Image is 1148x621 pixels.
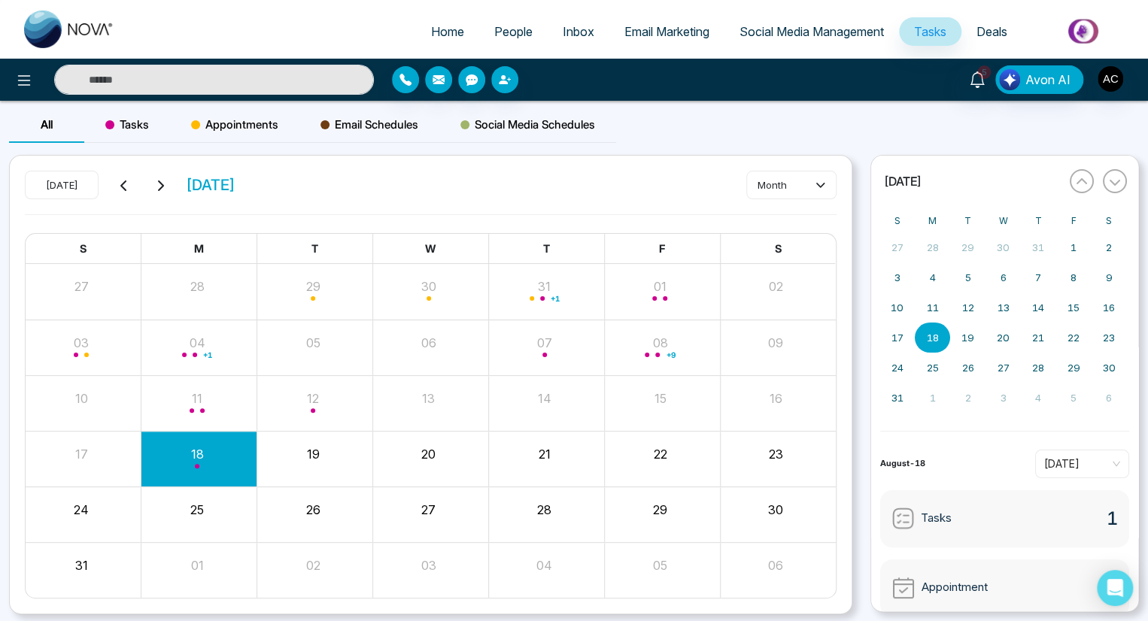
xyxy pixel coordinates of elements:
[1098,66,1123,92] img: User Avatar
[915,232,950,262] button: July 28, 2025
[105,116,149,134] span: Tasks
[1032,301,1044,314] abbr: August 14, 2025
[24,11,114,48] img: Nova CRM Logo
[431,24,464,39] span: Home
[75,445,88,463] button: 17
[1092,323,1127,353] button: August 23, 2025
[997,241,1010,253] abbr: July 30, 2025
[891,301,904,314] abbr: August 10, 2025
[915,262,950,292] button: August 4, 2025
[1056,292,1092,323] button: August 15, 2025
[551,295,560,301] span: + 1
[1021,383,1056,413] button: September 4, 2025
[1106,241,1112,253] abbr: August 2, 2025
[999,69,1020,90] img: Lead Flow
[891,332,904,344] abbr: August 17, 2025
[1056,323,1092,353] button: August 22, 2025
[774,242,781,255] span: S
[930,271,936,283] abbr: August 4, 2025
[880,174,1061,189] button: [DATE]
[880,292,916,323] button: August 10, 2025
[186,174,235,196] span: [DATE]
[421,556,436,574] button: 03
[1056,353,1092,383] button: August 29, 2025
[768,334,783,352] button: 09
[543,242,550,255] span: T
[885,174,921,189] span: [DATE]
[1092,292,1127,323] button: August 16, 2025
[416,17,479,46] a: Home
[769,277,783,295] button: 02
[950,383,986,413] button: September 2, 2025
[306,445,319,463] button: 19
[1032,362,1044,374] abbr: August 28, 2025
[1068,332,1080,344] abbr: August 22, 2025
[1001,271,1007,283] abbr: August 6, 2025
[930,392,936,404] abbr: September 1, 2025
[41,117,53,132] span: All
[915,292,950,323] button: August 11, 2025
[986,292,1021,323] button: August 13, 2025
[421,501,436,519] button: 27
[1068,362,1080,374] abbr: August 29, 2025
[1092,383,1127,413] button: September 6, 2025
[880,232,916,262] button: July 27, 2025
[1092,232,1127,262] button: August 2, 2025
[1001,392,1007,404] abbr: September 3, 2025
[1021,323,1056,353] button: August 21, 2025
[563,24,594,39] span: Inbox
[894,215,900,226] abbr: Sunday
[1035,392,1041,404] abbr: September 4, 2025
[1103,301,1115,314] abbr: August 16, 2025
[1030,14,1139,48] img: Market-place.gif
[986,232,1021,262] button: July 30, 2025
[724,17,899,46] a: Social Media Management
[928,215,937,226] abbr: Monday
[962,362,974,374] abbr: August 26, 2025
[425,242,436,255] span: W
[880,458,925,468] strong: August-18
[986,323,1021,353] button: August 20, 2025
[999,215,1008,226] abbr: Wednesday
[927,301,939,314] abbr: August 11, 2025
[305,501,320,519] button: 26
[1106,215,1112,226] abbr: Saturday
[624,24,709,39] span: Email Marketing
[961,332,974,344] abbr: August 19, 2025
[536,556,552,574] button: 04
[997,332,1010,344] abbr: August 20, 2025
[194,242,204,255] span: M
[539,445,551,463] button: 21
[609,17,724,46] a: Email Marketing
[320,116,418,134] span: Email Schedules
[1107,505,1118,532] span: 1
[74,501,89,519] button: 24
[769,445,783,463] button: 23
[891,576,916,600] img: Appointment
[203,352,212,358] span: + 1
[915,323,950,353] button: August 18, 2025
[964,215,971,226] abbr: Tuesday
[995,65,1083,94] button: Avon AI
[75,556,88,574] button: 31
[950,323,986,353] button: August 19, 2025
[740,24,884,39] span: Social Media Management
[880,353,916,383] button: August 24, 2025
[914,24,946,39] span: Tasks
[1106,271,1113,283] abbr: August 9, 2025
[653,556,667,574] button: 05
[965,271,971,283] abbr: August 5, 2025
[190,501,204,519] button: 25
[950,232,986,262] button: July 29, 2025
[74,277,89,295] button: 27
[1097,570,1133,606] div: Open Intercom Messenger
[537,501,551,519] button: 28
[190,277,205,295] button: 28
[305,334,320,352] button: 05
[770,389,782,407] button: 16
[1056,232,1092,262] button: August 1, 2025
[965,392,971,404] abbr: September 2, 2025
[998,362,1010,374] abbr: August 27, 2025
[961,241,974,253] abbr: July 29, 2025
[1056,383,1092,413] button: September 5, 2025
